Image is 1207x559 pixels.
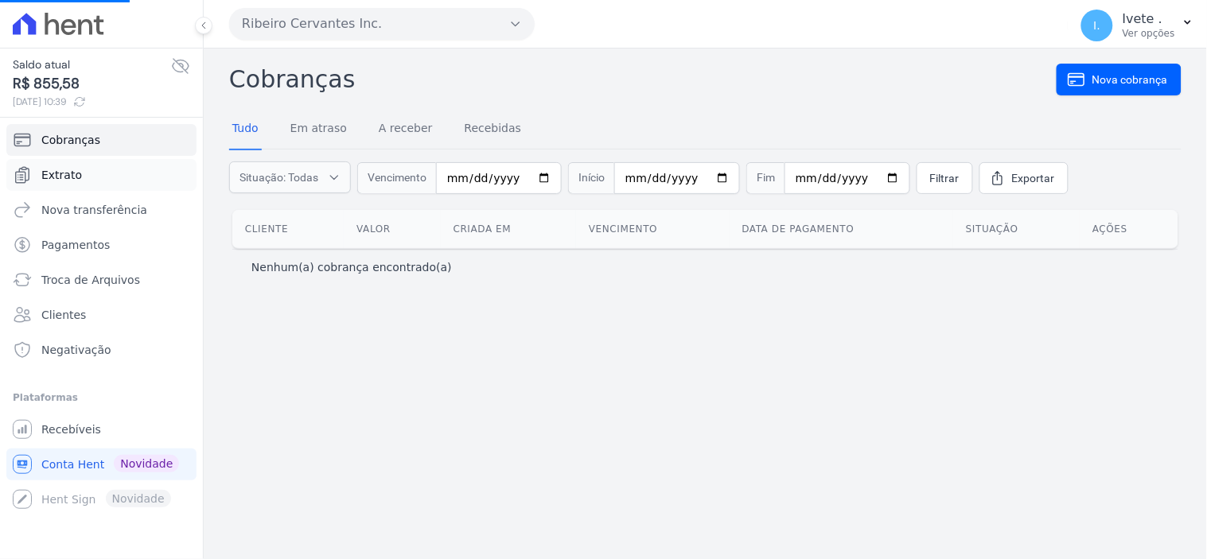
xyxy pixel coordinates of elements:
a: Clientes [6,299,197,331]
a: Conta Hent Novidade [6,448,197,480]
a: Troca de Arquivos [6,264,197,296]
th: Data de pagamento [730,210,954,248]
span: Nova transferência [41,202,147,218]
a: Cobranças [6,124,197,156]
span: Vencimento [357,162,436,194]
th: Vencimento [576,210,729,248]
span: Clientes [41,307,86,323]
p: Ivete . [1123,11,1175,27]
span: Extrato [41,167,82,183]
span: Troca de Arquivos [41,272,140,288]
span: Fim [746,162,785,194]
a: Recebíveis [6,413,197,445]
p: Nenhum(a) cobrança encontrado(a) [251,259,452,275]
span: Negativação [41,342,111,358]
a: Nova cobrança [1057,64,1182,95]
th: Ações [1080,210,1178,248]
span: Filtrar [930,170,960,186]
a: Negativação [6,334,197,366]
span: R$ 855,58 [13,73,171,95]
span: Conta Hent [41,456,104,472]
p: Ver opções [1123,27,1175,40]
button: Ribeiro Cervantes Inc. [229,8,535,40]
button: I. Ivete . Ver opções [1069,3,1207,48]
th: Criada em [441,210,576,248]
a: Extrato [6,159,197,191]
div: Plataformas [13,388,190,407]
span: Situação: Todas [239,169,318,185]
a: A receber [376,109,436,150]
span: Cobranças [41,132,100,148]
span: I. [1094,20,1101,31]
span: Saldo atual [13,56,171,73]
a: Nova transferência [6,194,197,226]
span: Pagamentos [41,237,110,253]
th: Situação [953,210,1080,248]
a: Exportar [979,162,1069,194]
a: Filtrar [917,162,973,194]
span: Novidade [114,455,179,472]
a: Tudo [229,109,262,150]
button: Situação: Todas [229,161,351,193]
span: Nova cobrança [1092,72,1168,87]
span: Exportar [1012,170,1055,186]
th: Cliente [232,210,344,248]
span: Início [568,162,614,194]
span: [DATE] 10:39 [13,95,171,109]
span: Recebíveis [41,421,101,437]
h2: Cobranças [229,61,1057,97]
a: Recebidas [461,109,525,150]
nav: Sidebar [13,124,190,515]
th: Valor [344,210,440,248]
a: Pagamentos [6,229,197,261]
a: Em atraso [287,109,350,150]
